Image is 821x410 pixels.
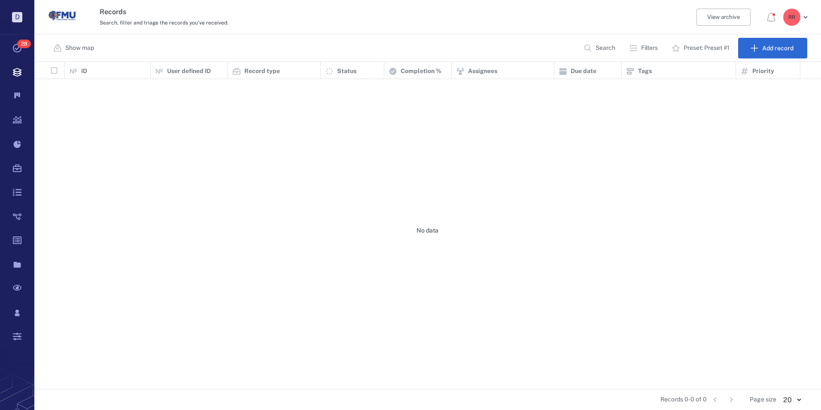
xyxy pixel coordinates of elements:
[244,67,280,76] p: Record type
[684,44,730,52] p: Preset: Preset #1
[81,67,87,76] p: ID
[638,67,652,76] p: Tags
[571,67,596,76] p: Due date
[48,38,101,58] button: Show map
[468,67,497,76] p: Assignees
[624,38,665,58] button: Filters
[783,9,800,26] div: R R
[48,2,76,30] img: Florida Memorial University logo
[641,44,658,52] p: Filters
[738,38,807,58] button: Add record
[783,9,811,26] button: RR
[65,44,94,52] p: Show map
[578,38,622,58] button: Search
[401,67,441,76] p: Completion %
[337,67,356,76] p: Status
[100,7,565,17] h3: Records
[666,38,736,58] button: Preset: Preset #1
[696,9,751,26] button: View archive
[48,2,76,33] a: Go home
[776,395,807,405] div: 20
[707,393,739,407] nav: pagination navigation
[750,395,776,404] span: Page size
[596,44,615,52] p: Search
[100,20,228,26] span: Search, filter and triage the records you've received.
[12,12,22,22] p: D
[167,67,211,76] p: User defined ID
[34,79,821,382] div: No data
[17,40,31,48] span: 28
[752,67,774,76] p: Priority
[660,395,707,404] span: Records 0-0 of 0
